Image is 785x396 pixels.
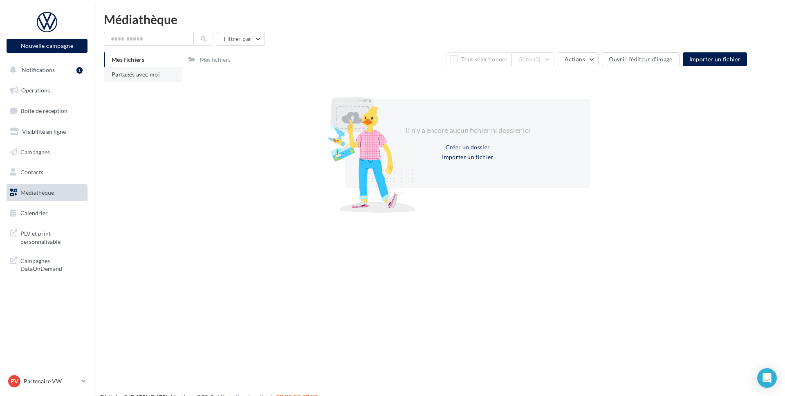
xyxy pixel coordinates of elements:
a: Visibilité en ligne [5,123,89,140]
a: Campagnes DataOnDemand [5,252,89,276]
span: Contacts [20,169,43,175]
span: Calendrier [20,209,48,216]
button: Nouvelle campagne [7,39,87,53]
a: PV Partenaire VW [7,373,87,389]
a: Boîte de réception [5,102,89,119]
span: Opérations [21,87,50,94]
span: Médiathèque [20,189,54,196]
span: PLV et print personnalisable [20,228,84,245]
p: Partenaire VW [24,377,78,385]
a: Campagnes [5,144,89,161]
div: Open Intercom Messenger [757,368,777,388]
div: 1 [76,67,83,74]
span: Actions [565,56,585,63]
span: Campagnes [20,148,50,155]
a: Calendrier [5,205,89,222]
span: Importer un fichier [689,56,741,63]
button: Actions [558,52,599,66]
div: Mes fichiers [200,56,231,64]
span: Partagés avec moi [112,71,160,78]
a: Médiathèque [5,184,89,201]
a: PLV et print personnalisable [5,225,89,249]
span: Notifications [22,66,55,73]
button: Importer un fichier [683,52,747,66]
button: Importer un fichier [439,152,497,162]
div: Médiathèque [104,13,775,25]
button: Filtrer par [217,32,265,46]
button: Créer un dossier [442,142,493,152]
a: Opérations [5,82,89,99]
button: Tout sélectionner [446,52,511,66]
button: Gérer(0) [511,52,554,66]
span: (0) [534,56,541,63]
button: Ouvrir l'éditeur d'image [602,52,679,66]
span: Campagnes DataOnDemand [20,255,84,273]
span: Boîte de réception [21,107,67,114]
a: Contacts [5,164,89,181]
span: Mes fichiers [112,56,144,63]
span: PV [11,377,18,385]
button: Notifications 1 [5,61,86,79]
span: Il n'y a encore aucun fichier ni dossier ici [406,126,530,135]
span: Visibilité en ligne [22,128,66,135]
